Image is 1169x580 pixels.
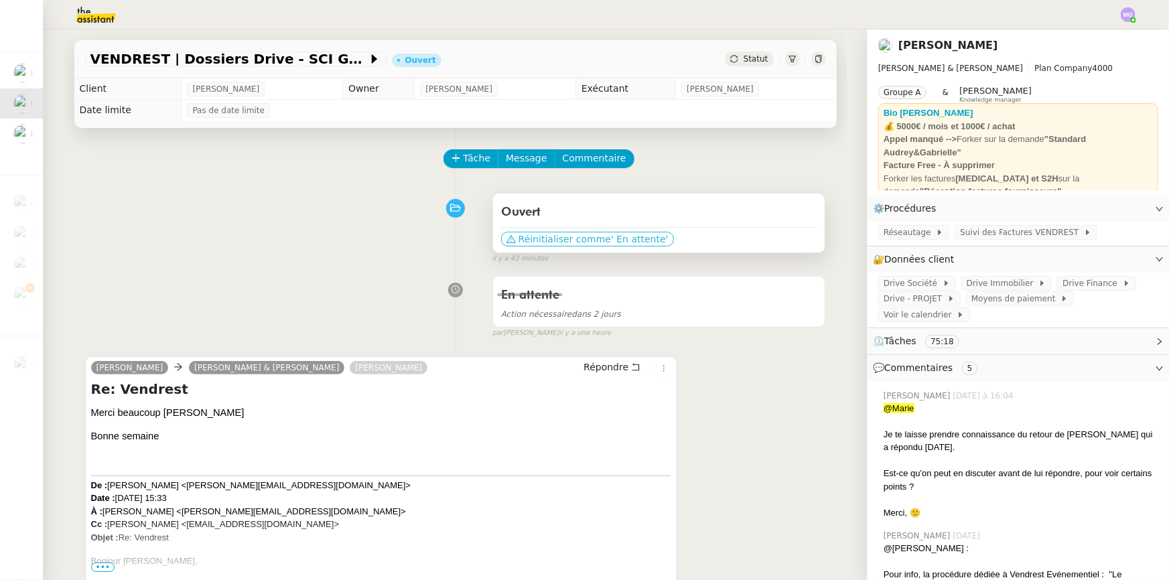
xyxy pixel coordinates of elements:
strong: Bio [PERSON_NAME] [884,108,973,118]
span: ⚙️ [873,201,943,216]
span: Tâche [464,151,491,166]
img: users%2FfjlNmCTkLiVoA3HQjY3GA5JXGxb2%2Favatar%2Fstarofservice_97480retdsc0392.png [878,38,893,53]
span: [PERSON_NAME] [687,82,754,96]
span: [PERSON_NAME] [192,82,259,96]
nz-tag: 75:18 [925,335,959,348]
span: [DATE] [953,530,983,542]
td: Client [74,78,182,100]
div: 🔐Données client [868,246,1169,273]
div: Forker sur la demande [884,133,1153,159]
td: Owner [343,78,415,100]
button: Répondre [579,360,645,374]
strong: "Réception factures fournisseurs" [920,186,1062,196]
button: Message [498,149,555,168]
span: Drive - PROJET [884,292,947,305]
img: users%2FfjlNmCTkLiVoA3HQjY3GA5JXGxb2%2Favatar%2Fstarofservice_97480retdsc0392.png [13,225,32,244]
span: @Marie [884,403,914,413]
span: ' En attente' [611,232,668,246]
b: Objet : [91,532,119,542]
a: [PERSON_NAME] [350,362,427,374]
b: Cc : [91,519,108,529]
p: Bonjour [PERSON_NAME], [91,555,672,568]
span: Voir le calendrier [884,308,957,321]
strong: Appel manqué --> [884,134,957,144]
img: users%2FfjlNmCTkLiVoA3HQjY3GA5JXGxb2%2Favatar%2Fstarofservice_97480retdsc0392.png [13,194,32,213]
button: Commentaire [555,149,634,168]
div: Merci, 🙂 [884,506,1158,520]
small: [PERSON_NAME] [492,328,612,339]
span: Suivi des Factures VENDREST [960,226,1084,239]
button: Réinitialiser comme' En attente' [501,232,674,246]
img: users%2FfjlNmCTkLiVoA3HQjY3GA5JXGxb2%2Favatar%2Fstarofservice_97480retdsc0392.png [13,256,32,275]
span: [PERSON_NAME] & [PERSON_NAME] [878,64,1023,73]
span: Répondre [583,360,628,374]
img: users%2FSg6jQljroSUGpSfKFUOPmUmNaZ23%2Favatar%2FUntitled.png [13,356,32,374]
span: [PERSON_NAME] [884,530,953,542]
span: dans 2 jours [501,309,621,319]
span: Knowledge manager [959,96,1022,104]
strong: 💰 5000€ / mois et 1000€ / achat [884,121,1016,131]
span: Moyens de paiement [971,292,1060,305]
nz-tag: 5 [962,362,978,375]
div: @[PERSON_NAME] : [884,542,1158,555]
img: users%2FgeBNsgrICCWBxRbiuqfStKJvnT43%2Favatar%2F643e594d886881602413a30f_1666712378186.jpeg [13,125,32,143]
span: Plan Company [1034,64,1092,73]
a: [PERSON_NAME] [91,362,169,374]
span: Procédures [884,203,937,214]
app-user-label: Knowledge manager [959,86,1032,103]
span: par [492,328,504,339]
span: [PERSON_NAME] [959,86,1032,96]
span: Message [506,151,547,166]
a: [PERSON_NAME] & [PERSON_NAME] [189,362,344,374]
div: ⏲️Tâches 75:18 [868,328,1169,354]
img: users%2FfjlNmCTkLiVoA3HQjY3GA5JXGxb2%2Favatar%2Fstarofservice_97480retdsc0392.png [13,286,32,305]
img: users%2FfjlNmCTkLiVoA3HQjY3GA5JXGxb2%2Favatar%2Fstarofservice_97480retdsc0392.png [13,94,32,113]
span: Bonne semaine [91,431,159,441]
div: 💬Commentaires 5 [868,355,1169,381]
strong: [MEDICAL_DATA] et S2H [956,173,1058,184]
span: [DATE] à 16:04 [953,390,1016,402]
span: [PERSON_NAME] [884,390,953,402]
b: À : [91,506,102,516]
img: svg [1121,7,1136,22]
span: ⏲️ [873,336,971,346]
a: [PERSON_NAME] [898,39,998,52]
div: Est-ce qu'on peut en discuter avant de lui répondre, pour voir certains points ? [884,467,1158,493]
span: De : [91,480,108,490]
td: Date limite [74,100,182,121]
img: users%2FfjlNmCTkLiVoA3HQjY3GA5JXGxb2%2Favatar%2Fstarofservice_97480retdsc0392.png [13,64,32,82]
b: Date : [91,493,115,503]
div: Ouvert [405,56,436,64]
span: Ouvert [501,206,541,218]
strong: "Standard Audrey&Gabrielle" [884,134,1087,157]
div: Forker les factures sur la demande [884,172,1153,198]
span: Action nécessaire [501,309,572,319]
span: Drive Finance [1062,277,1122,290]
span: 4000 [1093,64,1113,73]
span: Commentaire [563,151,626,166]
strong: Facture Free - À supprimer [884,160,995,170]
span: il y a une heure [559,328,611,339]
span: [PERSON_NAME] [425,82,492,96]
td: Exécutant [575,78,675,100]
span: Statut [744,54,768,64]
span: Commentaires [884,362,953,373]
span: Merci beaucoup [PERSON_NAME] [91,407,245,418]
span: Drive Société [884,277,943,290]
span: & [943,86,949,103]
span: ••• [91,563,115,572]
span: En attente [501,289,559,301]
div: ⚙️Procédures [868,196,1169,222]
span: Drive Immobilier [967,277,1039,290]
span: VENDREST | Dossiers Drive - SCI Gabrielle [90,52,368,66]
span: 🔐 [873,252,960,267]
span: il y a 43 minutes [492,253,549,265]
span: Tâches [884,336,916,346]
button: Tâche [443,149,499,168]
span: 💬 [873,362,983,373]
div: Je te laisse prendre connaissance du retour de [PERSON_NAME] qui a répondu [DATE]. [884,428,1158,454]
nz-tag: Groupe A [878,86,926,99]
h4: Re: Vendrest [91,380,672,398]
span: Données client [884,254,955,265]
span: [PERSON_NAME] <[PERSON_NAME][EMAIL_ADDRESS][DOMAIN_NAME]> [DATE] 15:33 [PERSON_NAME] <[PERSON_NAM... [91,480,411,542]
